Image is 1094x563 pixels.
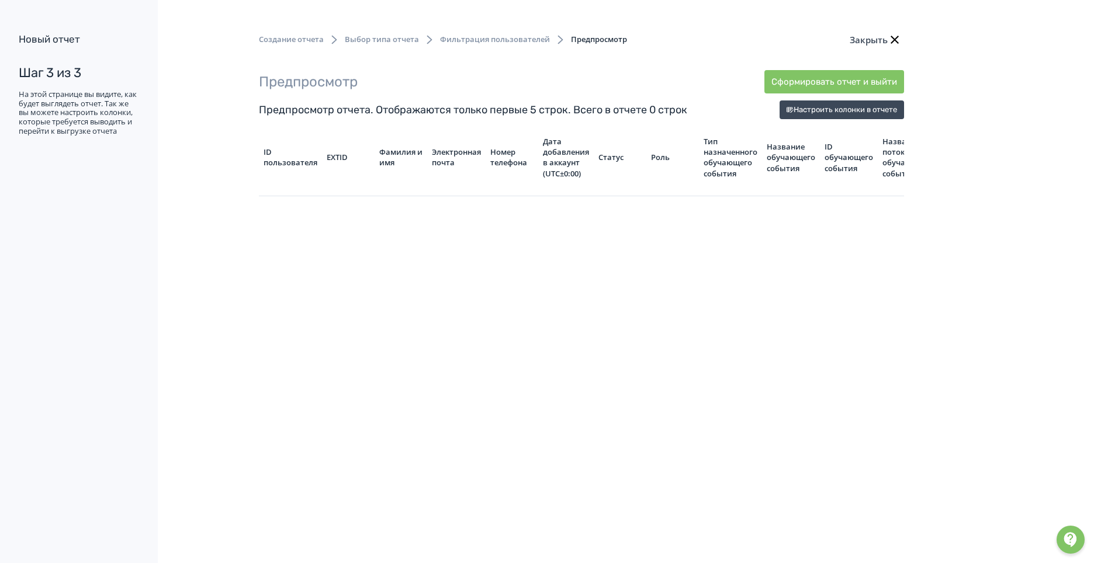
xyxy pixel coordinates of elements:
button: Сформировать отчет и выйти [764,70,904,93]
div: Шаг 3 из 3 [19,65,137,81]
div: Статус [598,152,642,162]
div: Тип назначенного обучающего события [704,136,757,179]
div: Предпросмотр отчета. Отображаются только первые 5 строк. Всего в отчете 0 строк [259,102,687,118]
button: Настроить колонки в отчете [780,100,904,119]
div: Предпросмотр [259,71,358,92]
button: Закрыть [847,28,904,51]
div: Фамилия и имя [379,147,423,168]
div: Электронная почта [432,147,481,168]
div: EXTID [327,152,370,162]
div: ID обучающего события [825,141,873,173]
span: Фильтрация пользователей [440,34,550,46]
div: ID пользователя [264,147,317,168]
span: Предпросмотр [571,34,627,46]
div: Название обучающего события [767,141,815,173]
div: Новый отчет [19,33,137,47]
div: Роль [651,152,694,162]
div: Номер телефона [490,147,534,168]
div: На этой странице вы видите, как будет выглядеть отчет. Так же вы можете настроить колонки, которы... [19,90,137,135]
span: Выбор типа отчета [345,34,419,46]
div: Название потока обучающего события [882,136,931,179]
div: Дата добавления в аккаунт (UTC±0:00) [543,136,589,179]
span: Создание отчета [259,34,324,46]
